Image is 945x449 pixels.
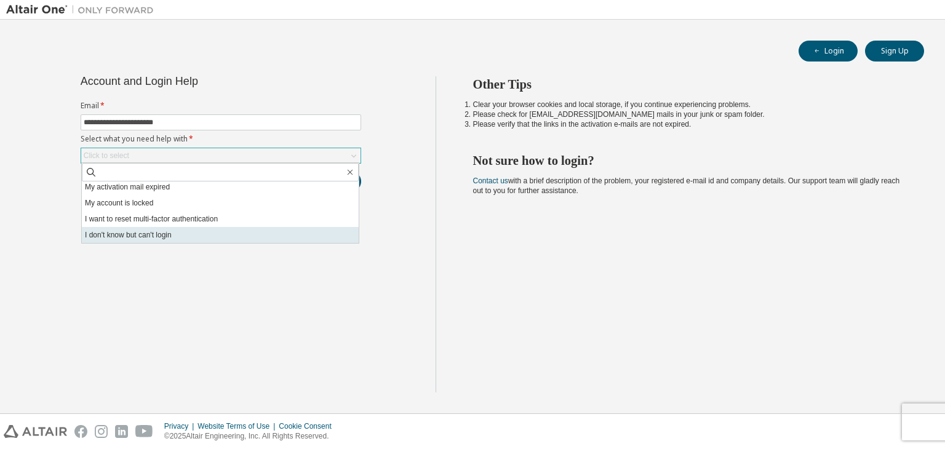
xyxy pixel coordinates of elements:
[95,425,108,438] img: instagram.svg
[164,431,339,442] p: © 2025 Altair Engineering, Inc. All Rights Reserved.
[197,421,279,431] div: Website Terms of Use
[473,177,508,185] a: Contact us
[473,119,903,129] li: Please verify that the links in the activation e-mails are not expired.
[473,153,903,169] h2: Not sure how to login?
[81,101,361,111] label: Email
[81,148,361,163] div: Click to select
[74,425,87,438] img: facebook.svg
[164,421,197,431] div: Privacy
[865,41,924,62] button: Sign Up
[473,76,903,92] h2: Other Tips
[135,425,153,438] img: youtube.svg
[82,179,359,195] li: My activation mail expired
[799,41,858,62] button: Login
[6,4,160,16] img: Altair One
[4,425,67,438] img: altair_logo.svg
[473,109,903,119] li: Please check for [EMAIL_ADDRESS][DOMAIN_NAME] mails in your junk or spam folder.
[81,76,305,86] div: Account and Login Help
[84,151,129,161] div: Click to select
[279,421,338,431] div: Cookie Consent
[81,134,361,144] label: Select what you need help with
[473,100,903,109] li: Clear your browser cookies and local storage, if you continue experiencing problems.
[473,177,900,195] span: with a brief description of the problem, your registered e-mail id and company details. Our suppo...
[115,425,128,438] img: linkedin.svg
